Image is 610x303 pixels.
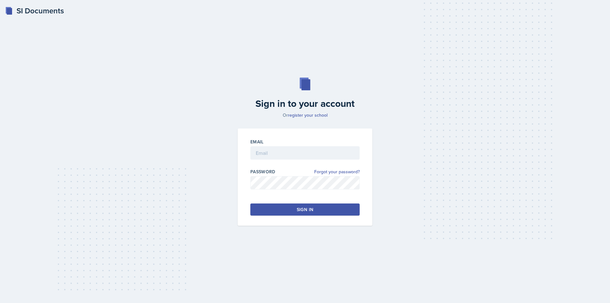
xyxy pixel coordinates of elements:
[250,146,360,160] input: Email
[234,98,376,109] h2: Sign in to your account
[297,206,313,213] div: Sign in
[5,5,64,17] a: SI Documents
[234,112,376,118] p: Or
[288,112,328,118] a: register your school
[250,203,360,216] button: Sign in
[250,139,264,145] label: Email
[314,169,360,175] a: Forgot your password?
[250,169,275,175] label: Password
